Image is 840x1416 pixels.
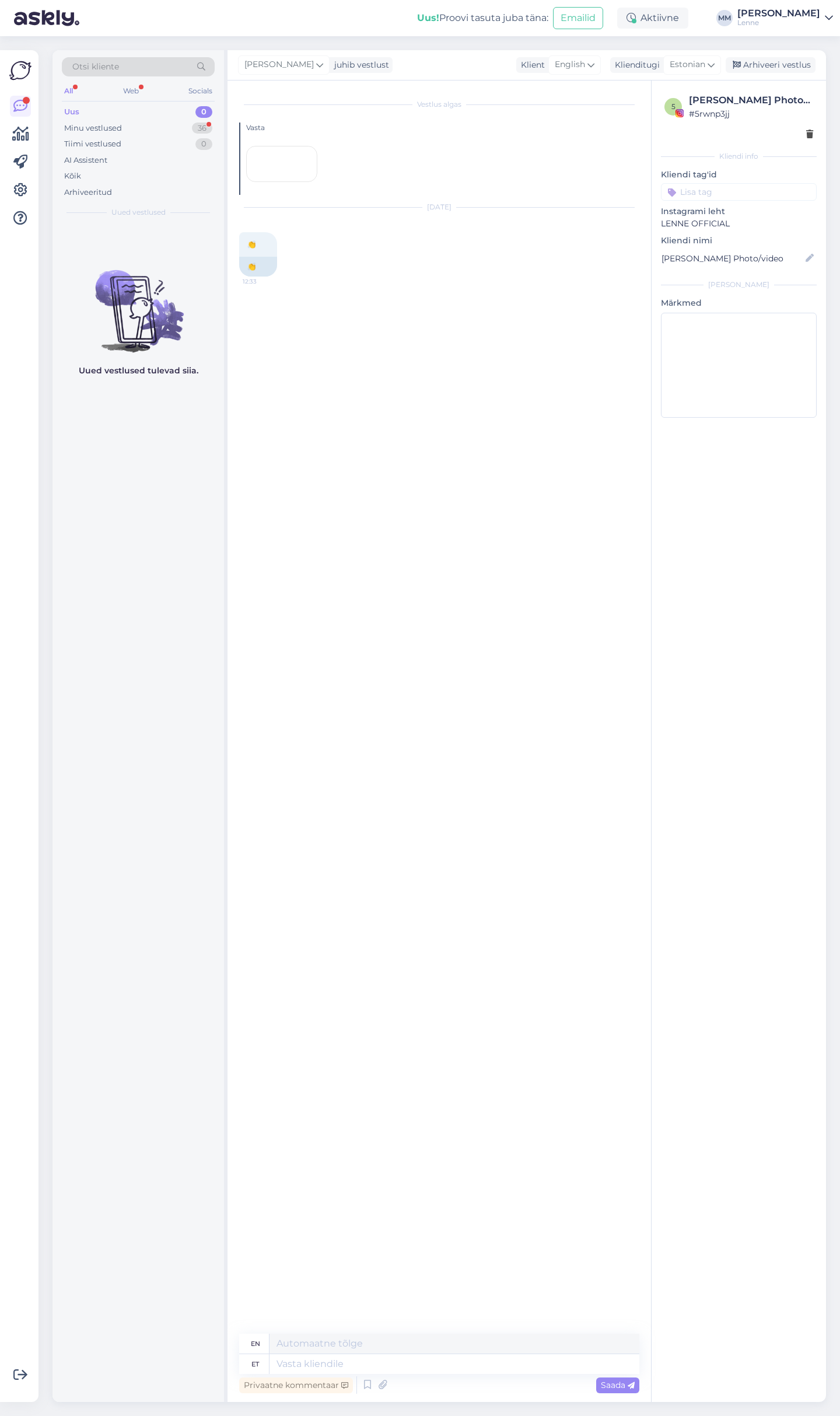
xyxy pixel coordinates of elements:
div: en [251,1334,260,1354]
p: Kliendi nimi [661,235,817,247]
div: et [251,1354,259,1374]
p: Märkmed [661,297,817,309]
img: Askly Logo [9,60,32,82]
span: Otsi kliente [72,61,119,73]
div: Kliendi info [661,151,817,162]
div: Proovi tasuta juba täna: [417,11,548,25]
div: Minu vestlused [64,123,122,134]
div: Klient [516,59,545,71]
div: Privaatne kommentaar [239,1377,353,1393]
div: 0 [195,106,212,118]
div: Vasta [246,123,639,133]
span: Saada [601,1380,635,1390]
div: [PERSON_NAME] [661,279,817,290]
span: 👏 [247,240,256,249]
span: 12:33 [243,277,286,286]
div: [DATE] [239,202,639,212]
div: Arhiveeri vestlus [726,57,815,73]
div: Arhiveeritud [64,187,112,198]
b: Uus! [417,12,439,23]
p: Kliendi tag'id [661,169,817,181]
div: Lenne [737,18,820,27]
span: 5 [671,102,675,111]
div: 36 [192,123,212,134]
div: 0 [195,138,212,150]
div: Uus [64,106,79,118]
div: AI Assistent [64,155,107,166]
div: All [62,83,75,99]
div: [PERSON_NAME] Photo/video [689,93,813,107]
div: [PERSON_NAME] [737,9,820,18]
p: Uued vestlused tulevad siia. [79,365,198,377]
div: Tiimi vestlused [64,138,121,150]
img: No chats [52,249,224,354]
div: Socials [186,83,215,99]
div: Kõik [64,170,81,182]
div: MM [716,10,733,26]
span: Uued vestlused [111,207,166,218]
span: [PERSON_NAME] [244,58,314,71]
div: Web [121,83,141,99]
p: Instagrami leht [661,205,817,218]
span: English [555,58,585,71]
div: Vestlus algas [239,99,639,110]
div: Aktiivne [617,8,688,29]
input: Lisa nimi [661,252,803,265]
p: LENNE OFFICIAL [661,218,817,230]
span: Estonian [670,58,705,71]
div: # 5rwnp3jj [689,107,813,120]
button: Emailid [553,7,603,29]
a: [PERSON_NAME]Lenne [737,9,833,27]
div: juhib vestlust [330,59,389,71]
div: Klienditugi [610,59,660,71]
input: Lisa tag [661,183,817,201]
div: 👏 [239,257,277,277]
